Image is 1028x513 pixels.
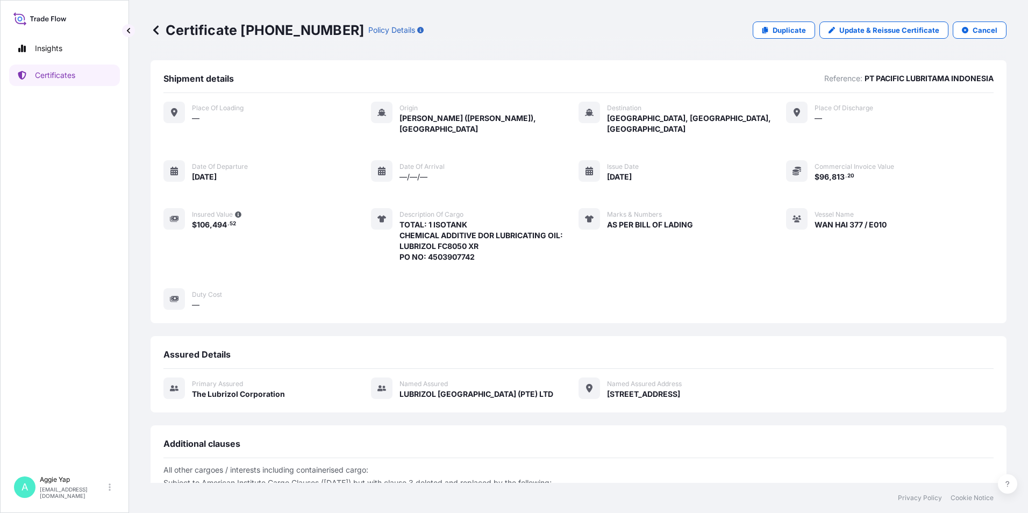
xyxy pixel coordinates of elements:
span: , [829,173,832,181]
span: —/—/— [399,172,427,182]
a: Insights [9,38,120,59]
span: LUBRIZOL [GEOGRAPHIC_DATA] (PTE) LTD [399,389,553,400]
span: WAN HAI 377 / E010 [815,219,887,230]
p: Reference: [824,73,862,84]
span: 106 [197,221,210,229]
span: Place of Loading [192,104,244,112]
span: Additional clauses [163,438,240,449]
span: Named Assured [399,380,448,388]
a: Privacy Policy [898,494,942,502]
p: PT PACIFIC LUBRITAMA INDONESIA [865,73,994,84]
span: TOTAL: 1 ISOTANK CHEMICAL ADDITIVE DOR LUBRICATING OIL: LUBRIZOL FC8050 XR PO NO: 4503907742 [399,219,565,262]
button: Cancel [953,22,1006,39]
span: — [192,300,199,310]
span: , [210,221,212,229]
span: Destination [607,104,641,112]
span: AS PER BILL OF LADING [607,219,693,230]
span: . [845,174,847,178]
span: [STREET_ADDRESS] [607,389,680,400]
a: Certificates [9,65,120,86]
span: Commercial Invoice Value [815,162,894,171]
p: Update & Reissue Certificate [839,25,939,35]
span: 96 [819,173,829,181]
p: Certificates [35,70,75,81]
span: [PERSON_NAME] ([PERSON_NAME]), [GEOGRAPHIC_DATA] [399,113,579,134]
a: Update & Reissue Certificate [819,22,948,39]
p: All other cargoes / interests including containerised cargo: Subject to American Institute Cargo ... [163,467,994,493]
span: 494 [212,221,227,229]
span: — [192,113,199,124]
span: 813 [832,173,845,181]
span: Insured Value [192,210,233,219]
span: $ [815,173,819,181]
span: Assured Details [163,349,231,360]
span: [GEOGRAPHIC_DATA], [GEOGRAPHIC_DATA], [GEOGRAPHIC_DATA] [607,113,786,134]
span: $ [192,221,197,229]
span: Duty Cost [192,290,222,299]
a: Cookie Notice [951,494,994,502]
span: Shipment details [163,73,234,84]
span: [DATE] [607,172,632,182]
span: Origin [399,104,418,112]
span: [DATE] [192,172,217,182]
span: Place of discharge [815,104,873,112]
span: — [815,113,822,124]
span: Primary assured [192,380,243,388]
span: Date of departure [192,162,248,171]
p: Aggie Yap [40,475,106,484]
span: 20 [847,174,854,178]
p: Duplicate [773,25,806,35]
span: Marks & Numbers [607,210,662,219]
span: Vessel Name [815,210,854,219]
span: . [227,222,229,226]
p: Cancel [973,25,997,35]
a: Duplicate [753,22,815,39]
p: [EMAIL_ADDRESS][DOMAIN_NAME] [40,486,106,499]
span: 52 [230,222,236,226]
span: The Lubrizol Corporation [192,389,285,400]
span: Named Assured Address [607,380,682,388]
span: Date of arrival [399,162,445,171]
p: Insights [35,43,62,54]
span: Description of cargo [399,210,463,219]
p: Policy Details [368,25,415,35]
span: A [22,482,28,493]
p: Certificate [PHONE_NUMBER] [151,22,364,39]
span: Issue Date [607,162,639,171]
